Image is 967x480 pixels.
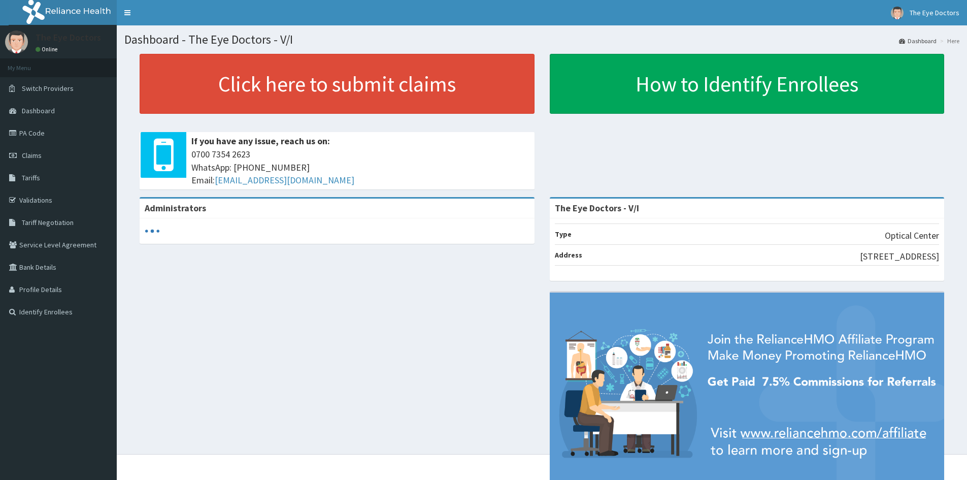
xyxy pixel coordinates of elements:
p: The Eye Doctors [36,33,101,42]
span: The Eye Doctors [910,8,959,17]
b: Administrators [145,202,206,214]
span: Switch Providers [22,84,74,93]
b: If you have any issue, reach us on: [191,135,330,147]
b: Type [555,230,572,239]
span: Dashboard [22,106,55,115]
a: Online [36,46,60,53]
a: Dashboard [899,37,937,45]
h1: Dashboard - The Eye Doctors - V/I [124,33,959,46]
a: Click here to submit claims [140,54,535,114]
span: Claims [22,151,42,160]
a: [EMAIL_ADDRESS][DOMAIN_NAME] [215,174,354,186]
p: [STREET_ADDRESS] [860,250,939,263]
b: Address [555,250,582,260]
span: Tariff Negotiation [22,218,74,227]
strong: The Eye Doctors - V/I [555,202,639,214]
p: Optical Center [885,229,939,242]
svg: audio-loading [145,223,160,239]
img: User Image [5,30,28,53]
a: How to Identify Enrollees [550,54,945,114]
span: Tariffs [22,173,40,182]
li: Here [938,37,959,45]
span: 0700 7354 2623 WhatsApp: [PHONE_NUMBER] Email: [191,148,529,187]
img: User Image [891,7,904,19]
